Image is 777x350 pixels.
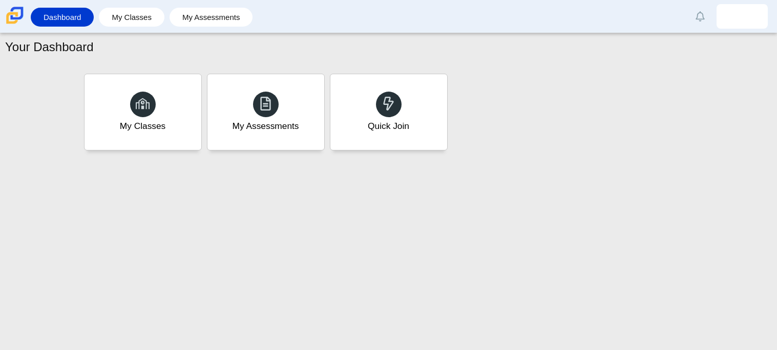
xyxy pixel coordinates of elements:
a: My Assessments [207,74,325,150]
a: Alerts [689,5,711,28]
a: My Classes [104,8,159,27]
div: My Classes [120,120,166,133]
a: Dashboard [36,8,89,27]
a: My Assessments [175,8,248,27]
a: ivan.garcia.OJnxO8 [717,4,768,29]
a: My Classes [84,74,202,150]
a: Quick Join [330,74,448,150]
img: ivan.garcia.OJnxO8 [734,8,750,25]
a: Carmen School of Science & Technology [4,19,26,28]
div: Quick Join [368,120,409,133]
img: Carmen School of Science & Technology [4,5,26,26]
h1: Your Dashboard [5,38,94,56]
div: My Assessments [233,120,299,133]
